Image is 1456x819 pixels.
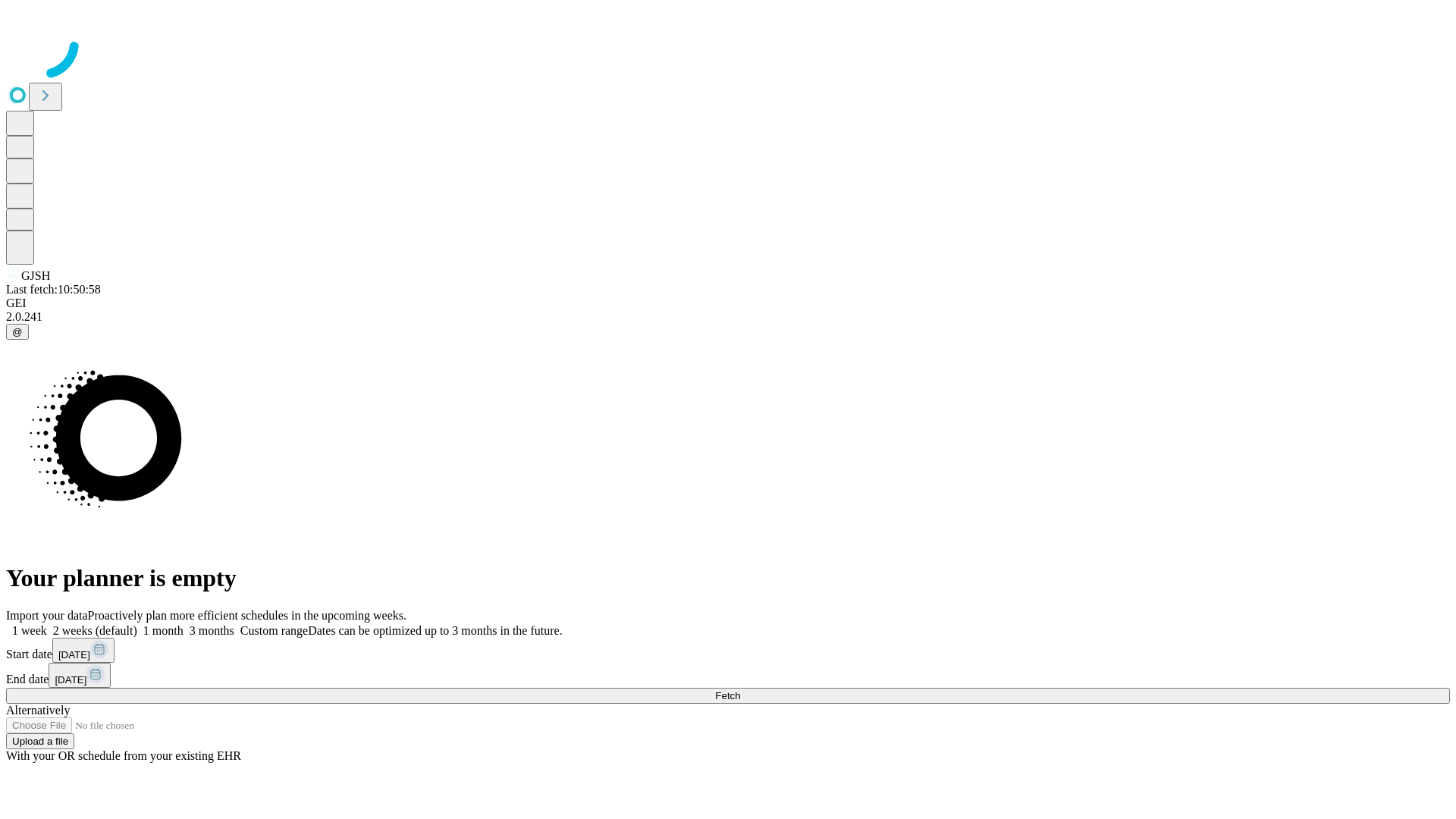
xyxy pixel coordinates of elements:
[6,663,1450,688] div: End date
[6,704,70,717] span: Alternatively
[6,638,1450,663] div: Start date
[6,733,74,749] button: Upload a file
[49,663,111,688] button: [DATE]
[6,749,241,762] span: With your OR schedule from your existing EHR
[6,688,1450,704] button: Fetch
[58,649,90,661] span: [DATE]
[6,310,1450,324] div: 2.0.241
[190,624,234,637] span: 3 months
[6,609,88,622] span: Import your data
[6,297,1450,310] div: GEI
[240,624,308,637] span: Custom range
[88,609,406,622] span: Proactively plan more efficient schedules in the upcoming weeks.
[53,624,137,637] span: 2 weeks (default)
[143,624,184,637] span: 1 month
[12,326,23,337] span: @
[12,624,47,637] span: 1 week
[6,324,29,340] button: @
[6,283,101,296] span: Last fetch: 10:50:58
[6,564,1450,592] h1: Your planner is empty
[52,638,115,663] button: [DATE]
[55,674,86,686] span: [DATE]
[21,269,50,282] span: GJSH
[308,624,562,637] span: Dates can be optimized up to 3 months in the future.
[715,690,740,701] span: Fetch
